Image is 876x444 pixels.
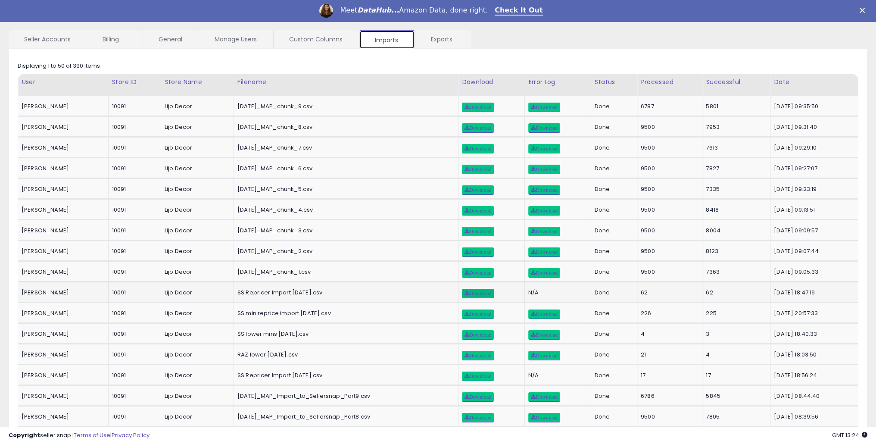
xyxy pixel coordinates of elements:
[528,165,560,174] a: Download
[22,206,102,214] div: [PERSON_NAME]
[641,103,695,110] div: 6787
[464,394,491,400] span: Download
[531,167,558,172] span: Download
[774,392,851,400] div: [DATE] 08:44:40
[237,144,452,152] div: [DATE]_MAP_chunk_7.csv
[464,270,491,275] span: Download
[18,62,100,70] div: Displaying 1 to 50 of 390 items
[165,144,227,152] div: Lijo Decor
[595,165,630,172] div: Done
[464,353,491,358] span: Download
[595,268,630,276] div: Done
[357,6,399,14] i: DataHub...
[641,185,695,193] div: 9500
[462,289,494,298] a: Download
[528,392,560,402] a: Download
[641,330,695,338] div: 4
[774,351,851,359] div: [DATE] 18:03:50
[774,310,851,317] div: [DATE] 20:57:33
[22,103,102,110] div: [PERSON_NAME]
[112,103,154,110] div: 10091
[22,144,102,152] div: [PERSON_NAME]
[237,185,452,193] div: [DATE]_MAP_chunk_5.csv
[462,310,494,319] a: Download
[528,103,560,112] a: Download
[595,227,630,235] div: Done
[9,431,150,440] div: seller snap | |
[595,372,630,379] div: Done
[237,206,452,214] div: [DATE]_MAP_chunk_4.csv
[531,353,558,358] span: Download
[462,330,494,340] a: Download
[237,227,452,235] div: [DATE]_MAP_chunk_3.csv
[112,165,154,172] div: 10091
[464,229,491,234] span: Download
[641,392,695,400] div: 6786
[706,123,764,131] div: 7953
[143,30,198,48] a: General
[112,413,154,421] div: 10091
[531,188,558,193] span: Download
[595,185,630,193] div: Done
[641,372,695,379] div: 17
[9,431,40,439] strong: Copyright
[641,351,695,359] div: 21
[165,78,230,87] div: Store Name
[165,227,227,235] div: Lijo Decor
[112,123,154,131] div: 10091
[165,103,227,110] div: Lijo Decor
[9,30,86,48] a: Seller Accounts
[237,78,455,87] div: Filename
[495,6,543,16] a: Check It Out
[462,392,494,402] a: Download
[774,206,851,214] div: [DATE] 09:13:51
[641,268,695,276] div: 9500
[528,78,587,87] div: Error Log
[237,289,452,297] div: SS Repricer Import [DATE].csv
[237,123,452,131] div: [DATE]_MAP_chunk_8.csv
[464,291,491,296] span: Download
[595,123,630,131] div: Done
[112,330,154,338] div: 10091
[641,78,698,87] div: Processed
[237,392,452,400] div: [DATE]_MAP_Import_to_Sellersnap_Part9.csv
[531,312,558,317] span: Download
[359,30,415,49] a: Imports
[641,206,695,214] div: 9500
[165,330,227,338] div: Lijo Decor
[22,392,102,400] div: [PERSON_NAME]
[531,332,558,338] span: Download
[641,123,695,131] div: 9500
[774,289,851,297] div: [DATE] 18:47:19
[462,413,494,422] a: Download
[165,392,227,400] div: Lijo Decor
[462,165,494,174] a: Download
[595,310,630,317] div: Done
[464,167,491,172] span: Download
[774,227,851,235] div: [DATE] 09:09:57
[462,268,494,278] a: Download
[595,351,630,359] div: Done
[462,351,494,360] a: Download
[706,206,764,214] div: 8418
[22,351,102,359] div: [PERSON_NAME]
[706,289,764,297] div: 62
[237,165,452,172] div: [DATE]_MAP_chunk_6.csv
[641,227,695,235] div: 9500
[112,351,154,359] div: 10091
[112,310,154,317] div: 10091
[237,372,452,379] div: SS Repricer Import [DATE].csv
[22,227,102,235] div: [PERSON_NAME]
[165,310,227,317] div: Lijo Decor
[237,103,452,110] div: [DATE]_MAP_chunk_9.csv
[531,250,558,255] span: Download
[319,4,333,18] img: Profile image for Georgie
[22,247,102,255] div: [PERSON_NAME]
[165,372,227,379] div: Lijo Decor
[531,229,558,234] span: Download
[237,310,452,317] div: SS min reprice import [DATE].csv
[165,268,227,276] div: Lijo Decor
[832,431,867,439] span: 2025-09-15 13:24 GMT
[165,351,227,359] div: Lijo Decor
[112,185,154,193] div: 10091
